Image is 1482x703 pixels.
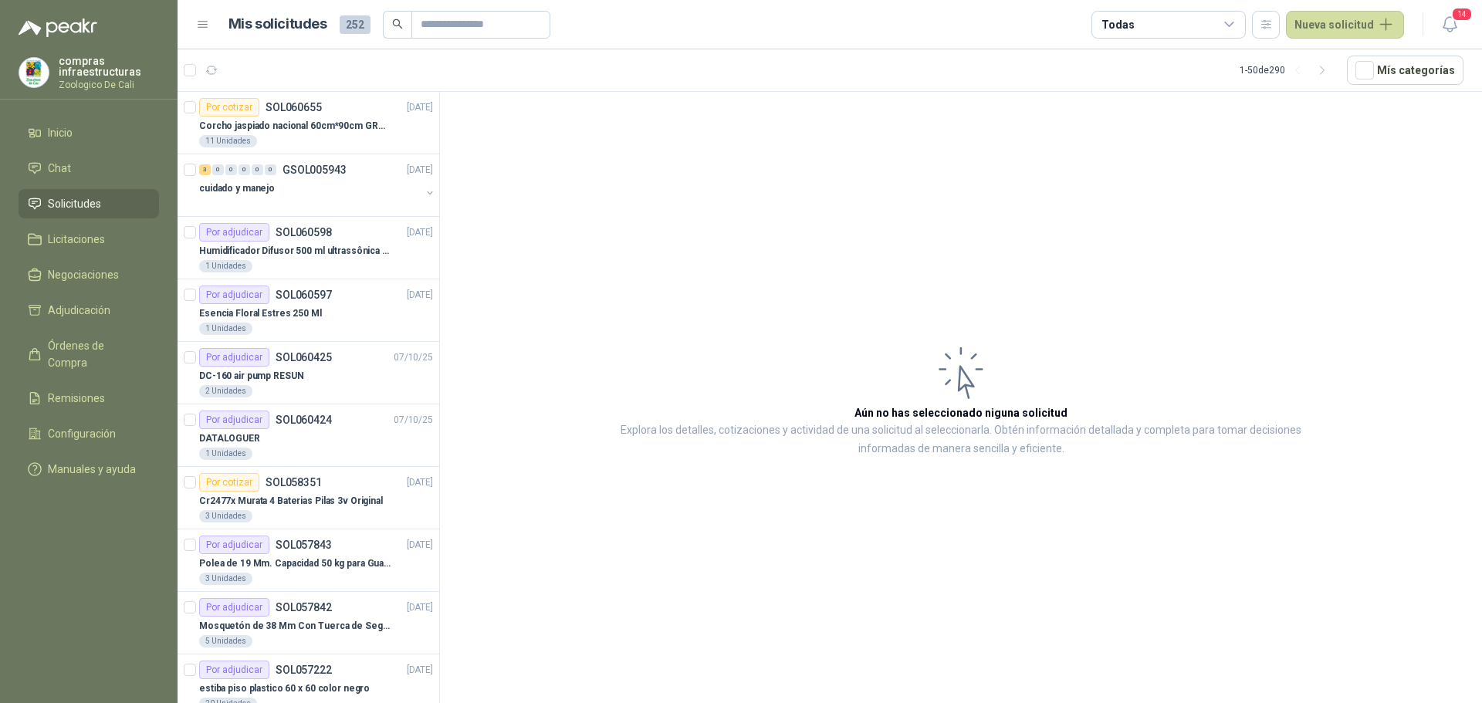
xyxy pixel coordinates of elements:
span: Remisiones [48,390,105,407]
div: 0 [252,164,263,175]
p: DC-160 air pump RESUN [199,369,303,384]
div: 3 Unidades [199,573,252,585]
p: Explora los detalles, cotizaciones y actividad de una solicitud al seleccionarla. Obtén informaci... [594,421,1328,458]
span: Órdenes de Compra [48,337,144,371]
p: [DATE] [407,538,433,553]
p: estiba piso plastico 60 x 60 color negro [199,681,370,696]
p: compras infraestructuras [59,56,159,77]
a: Solicitudes [19,189,159,218]
div: 1 Unidades [199,448,252,460]
div: Por adjudicar [199,661,269,679]
p: SOL057222 [276,664,332,675]
div: 11 Unidades [199,135,257,147]
a: Negociaciones [19,260,159,289]
div: Por adjudicar [199,598,269,617]
span: Licitaciones [48,231,105,248]
h3: Aún no has seleccionado niguna solicitud [854,404,1068,421]
div: 1 Unidades [199,323,252,335]
span: 252 [340,15,370,34]
a: Inicio [19,118,159,147]
p: SOL060598 [276,227,332,238]
a: Por adjudicarSOL057842[DATE] Mosquetón de 38 Mm Con Tuerca de Seguridad. Carga 100 kg5 Unidades [178,592,439,654]
button: 14 [1436,11,1463,39]
a: Por adjudicarSOL06042407/10/25 DATALOGUER1 Unidades [178,404,439,467]
p: GSOL005943 [283,164,347,175]
p: [DATE] [407,163,433,177]
div: Por adjudicar [199,223,269,242]
span: Inicio [48,124,73,141]
h1: Mis solicitudes [228,13,327,35]
div: Por cotizar [199,473,259,492]
p: Zoologico De Cali [59,80,159,90]
p: [DATE] [407,663,433,678]
p: SOL060424 [276,414,332,425]
span: search [392,19,403,29]
img: Logo peakr [19,19,97,37]
button: Nueva solicitud [1286,11,1404,39]
button: Mís categorías [1347,56,1463,85]
a: 3 0 0 0 0 0 GSOL005943[DATE] cuidado y manejo [199,161,436,210]
a: Configuración [19,419,159,448]
a: Órdenes de Compra [19,331,159,377]
p: [DATE] [407,600,433,615]
div: 0 [212,164,224,175]
div: 5 Unidades [199,635,252,647]
div: 0 [225,164,237,175]
div: Todas [1101,16,1134,33]
a: Por cotizarSOL058351[DATE] Cr2477x Murata 4 Baterias Pilas 3v Original3 Unidades [178,467,439,529]
a: Por cotizarSOL060655[DATE] Corcho jaspiado nacional 60cm*90cm GROSOR 8MM11 Unidades [178,92,439,154]
a: Remisiones [19,384,159,413]
p: Mosquetón de 38 Mm Con Tuerca de Seguridad. Carga 100 kg [199,619,391,634]
p: [DATE] [407,225,433,240]
p: Esencia Floral Estres 250 Ml [199,306,322,321]
p: Cr2477x Murata 4 Baterias Pilas 3v Original [199,494,383,509]
div: Por adjudicar [199,536,269,554]
a: Por adjudicarSOL057843[DATE] Polea de 19 Mm. Capacidad 50 kg para Guaya. Cable O [GEOGRAPHIC_DATA... [178,529,439,592]
p: Humidificador Difusor 500 ml ultrassônica Residencial Ultrassônico 500ml con voltaje de blanco [199,244,391,259]
div: 3 Unidades [199,510,252,522]
span: Adjudicación [48,302,110,319]
p: [DATE] [407,288,433,302]
a: Chat [19,154,159,183]
p: cuidado y manejo [199,181,275,196]
p: [DATE] [407,475,433,490]
div: Por adjudicar [199,348,269,367]
span: Chat [48,160,71,177]
span: Solicitudes [48,195,101,212]
span: 14 [1451,7,1473,22]
p: 07/10/25 [394,350,433,365]
p: DATALOGUER [199,431,260,446]
p: SOL058351 [266,477,322,488]
p: SOL060655 [266,102,322,113]
p: SOL060425 [276,352,332,363]
div: Por adjudicar [199,411,269,429]
div: Por adjudicar [199,286,269,304]
a: Licitaciones [19,225,159,254]
p: Corcho jaspiado nacional 60cm*90cm GROSOR 8MM [199,119,391,134]
p: SOL057843 [276,539,332,550]
div: 1 - 50 de 290 [1240,58,1335,83]
div: 2 Unidades [199,385,252,397]
span: Manuales y ayuda [48,461,136,478]
p: Polea de 19 Mm. Capacidad 50 kg para Guaya. Cable O [GEOGRAPHIC_DATA] [199,556,391,571]
p: SOL057842 [276,602,332,613]
div: 0 [265,164,276,175]
a: Manuales y ayuda [19,455,159,484]
a: Adjudicación [19,296,159,325]
div: Por cotizar [199,98,259,117]
div: 0 [239,164,250,175]
img: Company Logo [19,58,49,87]
span: Negociaciones [48,266,119,283]
a: Por adjudicarSOL060598[DATE] Humidificador Difusor 500 ml ultrassônica Residencial Ultrassônico 5... [178,217,439,279]
div: 1 Unidades [199,260,252,272]
p: SOL060597 [276,289,332,300]
div: 3 [199,164,211,175]
span: Configuración [48,425,116,442]
a: Por adjudicarSOL060597[DATE] Esencia Floral Estres 250 Ml1 Unidades [178,279,439,342]
a: Por adjudicarSOL06042507/10/25 DC-160 air pump RESUN2 Unidades [178,342,439,404]
p: [DATE] [407,100,433,115]
p: 07/10/25 [394,413,433,428]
